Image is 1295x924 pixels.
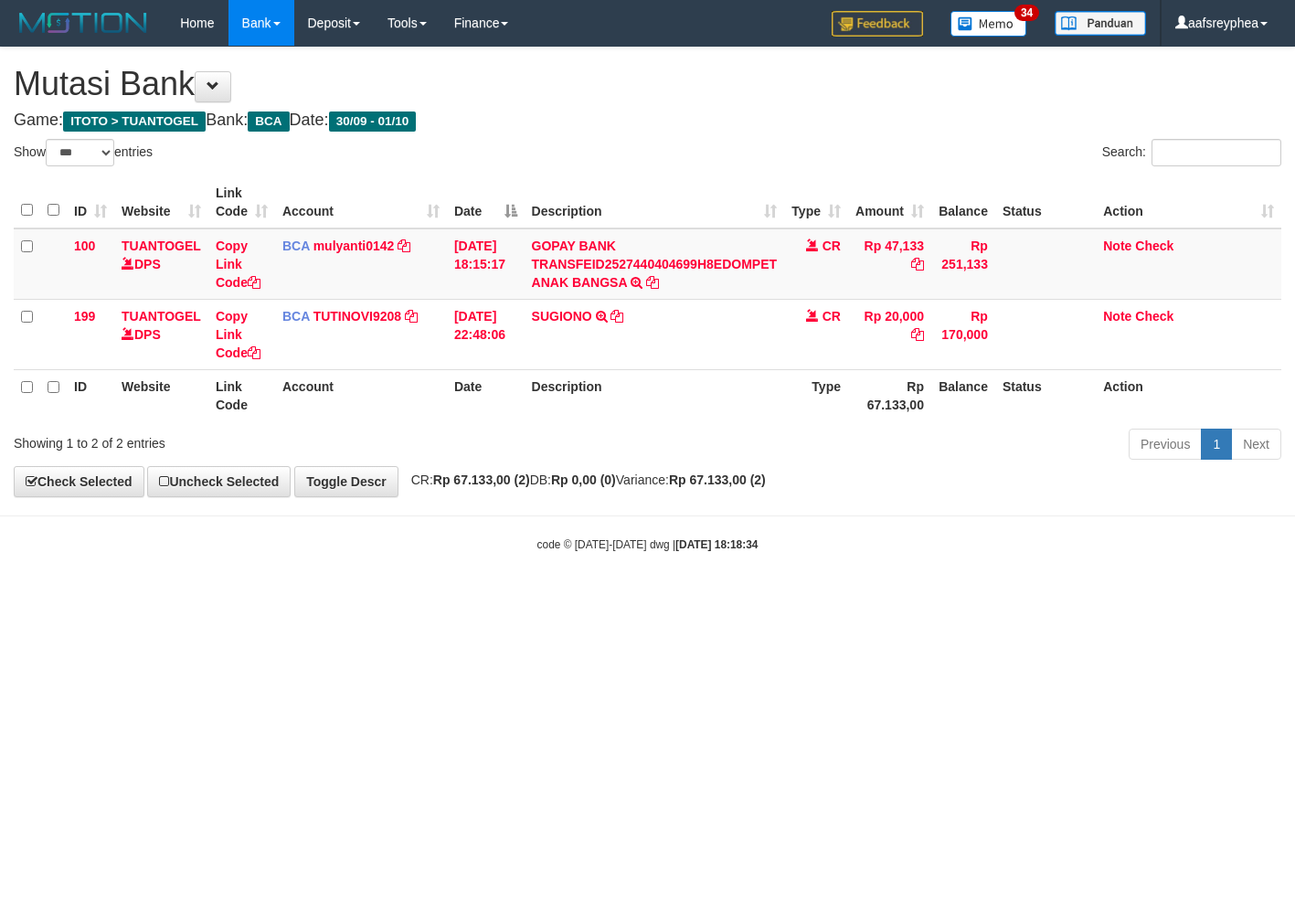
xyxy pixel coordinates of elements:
[950,11,1027,37] img: Button%20Memo.svg
[147,466,291,497] a: Uncheck Selected
[398,239,410,253] a: Copy mulyanti0142 to clipboard
[122,309,201,324] a: TUANTOGEL
[405,309,418,324] a: Copy TUTINOVI9208 to clipboard
[402,473,766,487] span: CR: DB: Variance:
[447,176,525,228] th: Date: activate to sort column descending
[848,299,931,369] td: Rp 20,000
[447,228,525,300] td: [DATE] 18:15:17
[911,257,924,271] a: Copy Rp 47,133 to clipboard
[74,309,95,324] span: 199
[1096,176,1281,228] th: Action: activate to sort column ascending
[784,176,848,228] th: Type: activate to sort column ascending
[931,299,995,369] td: Rp 170,000
[610,309,623,324] a: Copy SUGIONO to clipboard
[911,327,924,342] a: Copy Rp 20,000 to clipboard
[208,176,275,228] th: Link Code: activate to sort column ascending
[551,473,616,487] strong: Rp 0,00 (0)
[447,369,525,421] th: Date
[74,239,95,253] span: 100
[248,112,289,132] span: BCA
[532,309,592,324] a: SUGIONO
[282,239,310,253] span: BCA
[525,369,784,421] th: Description
[832,11,923,37] img: Feedback.jpg
[995,369,1096,421] th: Status
[646,275,659,290] a: Copy GOPAY BANK TRANSFEID2527440404699H8EDOMPET ANAK BANGSA to clipboard
[1135,309,1173,324] a: Check
[532,239,777,290] a: GOPAY BANK TRANSFEID2527440404699H8EDOMPET ANAK BANGSA
[823,239,841,253] span: CR
[46,139,114,166] select: Showentries
[537,538,759,551] small: code © [DATE]-[DATE] dwg |
[14,427,525,452] div: Showing 1 to 2 of 2 entries
[1103,309,1131,324] a: Note
[114,369,208,421] th: Website
[784,369,848,421] th: Type
[114,228,208,300] td: DPS
[294,466,398,497] a: Toggle Descr
[1096,369,1281,421] th: Action
[1014,5,1039,21] span: 34
[848,228,931,300] td: Rp 47,133
[67,369,114,421] th: ID
[122,239,201,253] a: TUANTOGEL
[14,9,153,37] img: MOTION_logo.png
[931,176,995,228] th: Balance
[823,309,841,324] span: CR
[669,473,766,487] strong: Rp 67.133,00 (2)
[931,228,995,300] td: Rp 251,133
[216,309,260,360] a: Copy Link Code
[447,299,525,369] td: [DATE] 22:48:06
[313,309,401,324] a: TUTINOVI9208
[1055,11,1146,36] img: panduan.png
[1129,429,1202,460] a: Previous
[67,176,114,228] th: ID: activate to sort column ascending
[1135,239,1173,253] a: Check
[1152,139,1281,166] input: Search:
[995,176,1096,228] th: Status
[313,239,395,253] a: mulyanti0142
[329,112,417,132] span: 30/09 - 01/10
[275,369,447,421] th: Account
[1231,429,1281,460] a: Next
[848,176,931,228] th: Amount: activate to sort column ascending
[14,66,1281,102] h1: Mutasi Bank
[14,112,1281,130] h4: Game: Bank: Date:
[14,466,144,497] a: Check Selected
[433,473,530,487] strong: Rp 67.133,00 (2)
[1102,139,1281,166] label: Search:
[525,176,784,228] th: Description: activate to sort column ascending
[282,309,310,324] span: BCA
[1201,429,1232,460] a: 1
[931,369,995,421] th: Balance
[14,139,153,166] label: Show entries
[216,239,260,290] a: Copy Link Code
[208,369,275,421] th: Link Code
[114,176,208,228] th: Website: activate to sort column ascending
[675,538,758,551] strong: [DATE] 18:18:34
[1103,239,1131,253] a: Note
[63,112,206,132] span: ITOTO > TUANTOGEL
[275,176,447,228] th: Account: activate to sort column ascending
[848,369,931,421] th: Rp 67.133,00
[114,299,208,369] td: DPS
